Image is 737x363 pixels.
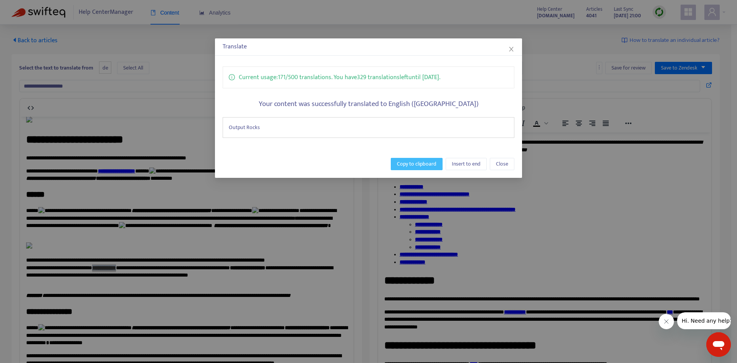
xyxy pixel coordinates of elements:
button: Copy to clipboard [391,158,443,170]
img: 28881330774941 [6,263,12,269]
span: info-circle [229,73,235,80]
div: Translate [223,42,514,51]
p: Current usage: 171 / 500 translations . You have 329 translations left until [DATE] . [239,73,440,82]
span: Insert to end [452,160,481,168]
span: close [508,46,514,52]
button: Close [490,158,514,170]
button: Close [507,45,516,53]
span: Close [496,160,508,168]
div: Output Rocks [223,117,514,138]
iframe: Message from company [677,312,731,329]
iframe: Button to launch messaging window [706,332,731,357]
img: 28881359399709 [6,126,12,132]
span: Hi. Need any help? [5,5,55,12]
button: Insert to end [446,158,487,170]
iframe: Close message [659,314,674,329]
h5: Your content was successfully translated to English ([GEOGRAPHIC_DATA]) [223,100,514,109]
span: Copy to clipboard [397,160,436,168]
